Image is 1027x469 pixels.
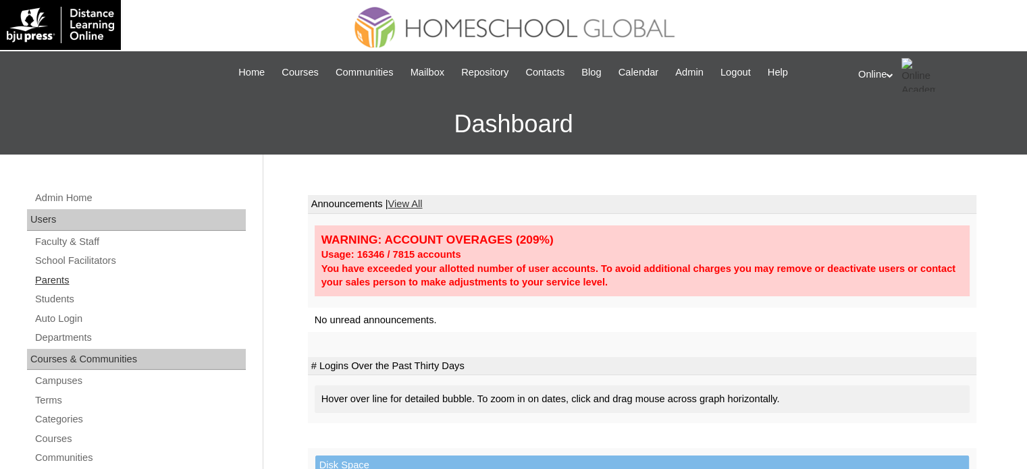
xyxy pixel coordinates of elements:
a: Campuses [34,373,246,389]
span: Courses [282,65,319,80]
span: Communities [336,65,394,80]
span: Blog [581,65,601,80]
td: # Logins Over the Past Thirty Days [308,357,976,376]
div: WARNING: ACCOUNT OVERAGES (209%) [321,232,963,248]
a: Repository [454,65,515,80]
a: Help [761,65,795,80]
span: Repository [461,65,508,80]
a: Terms [34,392,246,409]
a: Blog [575,65,608,80]
h3: Dashboard [7,94,1020,155]
div: Users [27,209,246,231]
img: logo-white.png [7,7,114,43]
a: Logout [714,65,758,80]
a: School Facilitators [34,252,246,269]
span: Contacts [525,65,564,80]
a: Calendar [612,65,665,80]
div: You have exceeded your allotted number of user accounts. To avoid additional charges you may remo... [321,262,963,289]
a: View All [388,198,422,209]
span: Mailbox [411,65,445,80]
a: Communities [329,65,400,80]
a: Courses [275,65,325,80]
span: Home [238,65,265,80]
div: Hover over line for detailed bubble. To zoom in on dates, click and drag mouse across graph horiz... [315,385,970,413]
a: Faculty & Staff [34,233,246,250]
a: Contacts [519,65,571,80]
a: Communities [34,449,246,466]
a: Auto Login [34,310,246,327]
a: Admin [668,65,710,80]
a: Mailbox [404,65,452,80]
a: Students [34,291,246,308]
div: Online [858,58,1013,92]
span: Admin [675,65,704,80]
strong: Usage: 16346 / 7815 accounts [321,249,461,260]
a: Home [232,65,271,80]
div: Courses & Communities [27,349,246,370]
a: Categories [34,411,246,428]
img: Online Academy [901,58,935,92]
td: No unread announcements. [308,308,976,333]
a: Admin Home [34,190,246,206]
a: Departments [34,329,246,346]
a: Courses [34,431,246,447]
a: Parents [34,272,246,289]
span: Logout [720,65,751,80]
span: Calendar [618,65,658,80]
span: Help [768,65,788,80]
td: Announcements | [308,195,976,214]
